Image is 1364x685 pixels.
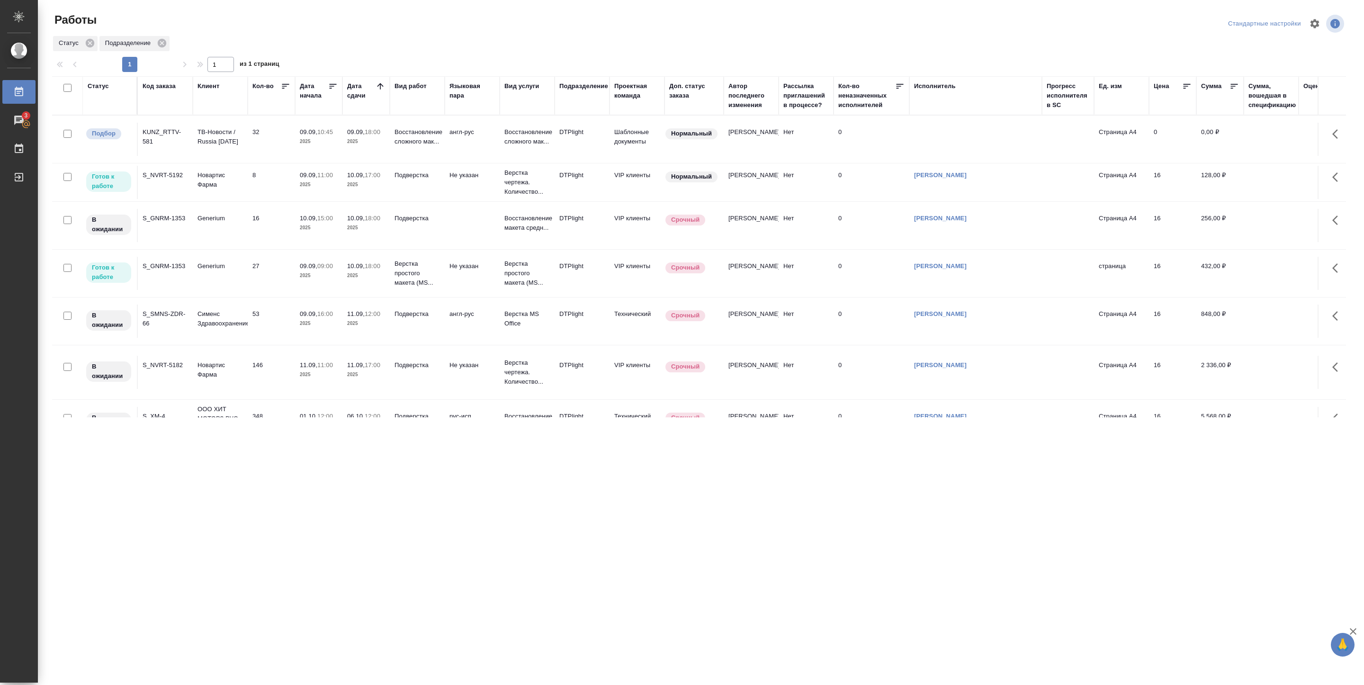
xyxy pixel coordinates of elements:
div: S_SMNS-ZDR-66 [143,309,188,328]
button: Здесь прячутся важные кнопки [1327,257,1349,279]
td: 16 [1149,209,1196,242]
td: 16 [1149,356,1196,389]
td: Нет [779,407,834,440]
td: 53 [248,305,295,338]
p: 2025 [347,319,385,328]
a: [PERSON_NAME] [914,310,967,317]
td: 2 336,00 ₽ [1196,356,1244,389]
div: Статус [53,36,98,51]
div: S_XM-4 [143,412,188,421]
div: Код заказа [143,81,176,91]
td: 0 [834,305,909,338]
p: Готов к работе [92,263,126,282]
td: Страница А4 [1094,209,1149,242]
td: Нет [779,123,834,156]
p: Подверстка [395,309,440,319]
div: KUNZ_RTTV-581 [143,127,188,146]
td: Страница А4 [1094,305,1149,338]
td: DTPlight [555,257,610,290]
td: 0 [1149,123,1196,156]
p: Сименс Здравоохранение [197,309,243,328]
p: Подверстка [395,171,440,180]
div: Исполнитель может приступить к работе [85,261,132,284]
p: 2025 [347,271,385,280]
td: VIP клиенты [610,257,664,290]
td: [PERSON_NAME] [724,209,779,242]
div: Ед. изм [1099,81,1122,91]
td: 0,00 ₽ [1196,123,1244,156]
td: 0 [834,257,909,290]
button: Здесь прячутся важные кнопки [1327,407,1349,430]
td: 8 [248,166,295,199]
p: Срочный [671,263,700,272]
div: Исполнитель назначен, приступать к работе пока рано [85,412,132,434]
td: DTPlight [555,407,610,440]
a: [PERSON_NAME] [914,215,967,222]
p: 06.10, [347,413,365,420]
p: ООО ХИТ МОТОРЗ РУС (ИНН 9723160500) [197,405,243,442]
p: 17:00 [365,171,380,179]
td: VIP клиенты [610,166,664,199]
p: 18:00 [365,262,380,270]
p: 2025 [300,319,338,328]
p: Восстановление макета средн... [504,214,550,233]
p: 11:00 [317,171,333,179]
p: 18:00 [365,215,380,222]
td: 5 568,00 ₽ [1196,407,1244,440]
td: 0 [834,123,909,156]
p: 2025 [300,370,338,379]
td: 27 [248,257,295,290]
p: 2025 [347,137,385,146]
p: 10.09, [347,171,365,179]
div: Дата сдачи [347,81,376,100]
td: Не указан [445,356,500,389]
span: Настроить таблицу [1303,12,1326,35]
div: Цена [1154,81,1169,91]
span: 🙏 [1335,635,1351,655]
p: 2025 [347,180,385,189]
span: Посмотреть информацию [1326,15,1346,33]
p: 18:00 [365,128,380,135]
p: Срочный [671,311,700,320]
td: англ-рус [445,305,500,338]
div: Кол-во [252,81,274,91]
p: 2025 [300,137,338,146]
td: [PERSON_NAME] [724,166,779,199]
a: [PERSON_NAME] [914,171,967,179]
p: 11.09, [347,310,365,317]
p: Generium [197,214,243,223]
div: Вид услуги [504,81,539,91]
td: 848,00 ₽ [1196,305,1244,338]
button: Здесь прячутся важные кнопки [1327,356,1349,379]
td: Страница А4 [1094,166,1149,199]
a: 3 [2,108,36,132]
div: Подразделение [99,36,170,51]
p: Нормальный [671,172,712,181]
div: Дата начала [300,81,328,100]
td: DTPlight [555,209,610,242]
p: Восстановление сложного мак... [504,412,550,431]
div: Оценка [1303,81,1326,91]
p: 01.10, [300,413,317,420]
p: 2025 [347,223,385,233]
p: 10.09, [347,215,365,222]
div: split button [1226,17,1303,31]
div: Рассылка приглашений в процессе? [783,81,829,110]
td: Не указан [445,166,500,199]
div: Вид работ [395,81,427,91]
div: Автор последнего изменения [728,81,774,110]
p: 09.09, [347,128,365,135]
td: [PERSON_NAME] [724,356,779,389]
p: Срочный [671,215,700,225]
p: 11.09, [300,361,317,369]
p: Generium [197,261,243,271]
p: Подразделение [105,38,154,48]
td: 32 [248,123,295,156]
p: 09.09, [300,171,317,179]
td: Технический [610,305,664,338]
div: S_NVRT-5192 [143,171,188,180]
div: Клиент [197,81,219,91]
td: DTPlight [555,123,610,156]
p: В ожидании [92,215,126,234]
div: Прогресс исполнителя в SC [1047,81,1089,110]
